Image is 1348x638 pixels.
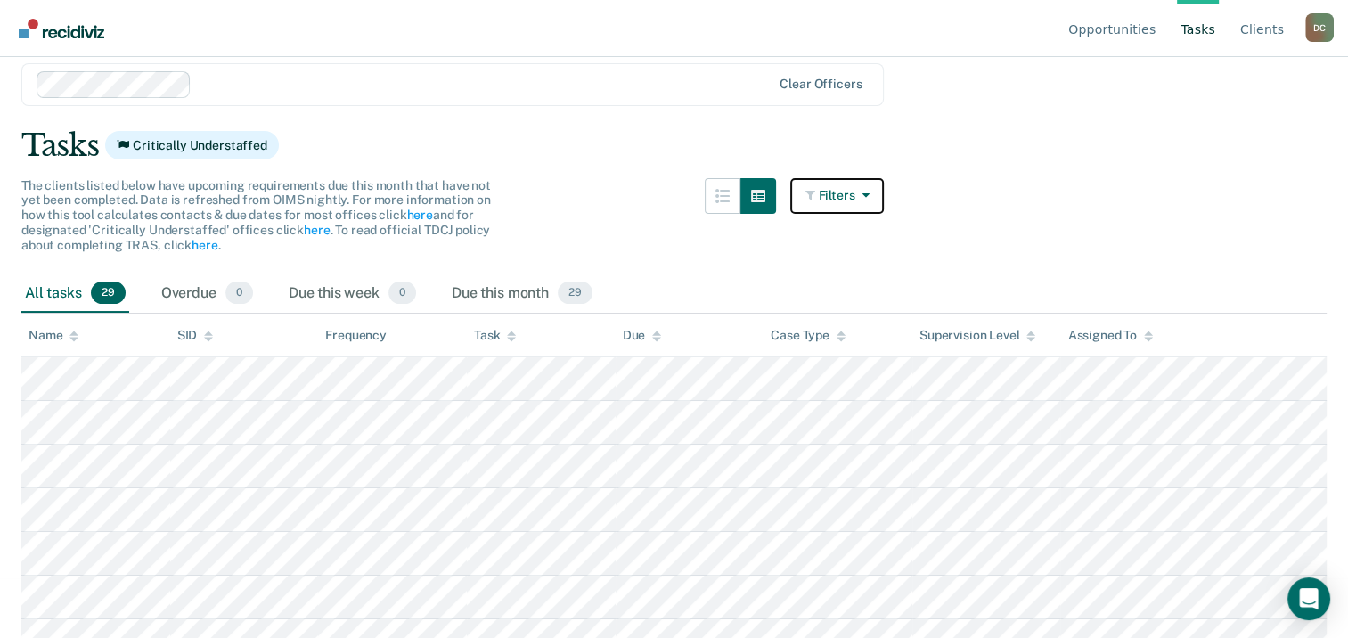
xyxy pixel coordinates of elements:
div: Due this month29 [448,274,596,314]
a: here [192,238,217,252]
span: The clients listed below have upcoming requirements due this month that have not yet been complet... [21,178,491,252]
img: Recidiviz [19,19,104,38]
div: Case Type [771,328,846,343]
a: here [304,223,330,237]
a: here [406,208,432,222]
span: 0 [225,282,253,305]
button: Profile dropdown button [1305,13,1334,42]
div: Name [29,328,78,343]
span: 29 [91,282,126,305]
div: All tasks29 [21,274,129,314]
div: Overdue0 [158,274,257,314]
div: Clear officers [780,77,862,92]
div: Tasks [21,127,1327,164]
span: 29 [558,282,592,305]
div: SID [177,328,214,343]
div: Due [623,328,662,343]
span: 0 [388,282,416,305]
div: Due this week0 [285,274,420,314]
button: Filters [790,178,885,214]
div: Frequency [325,328,387,343]
div: D C [1305,13,1334,42]
div: Task [474,328,516,343]
span: Critically Understaffed [105,131,279,159]
div: Open Intercom Messenger [1287,577,1330,620]
div: Supervision Level [919,328,1036,343]
div: Assigned To [1067,328,1152,343]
